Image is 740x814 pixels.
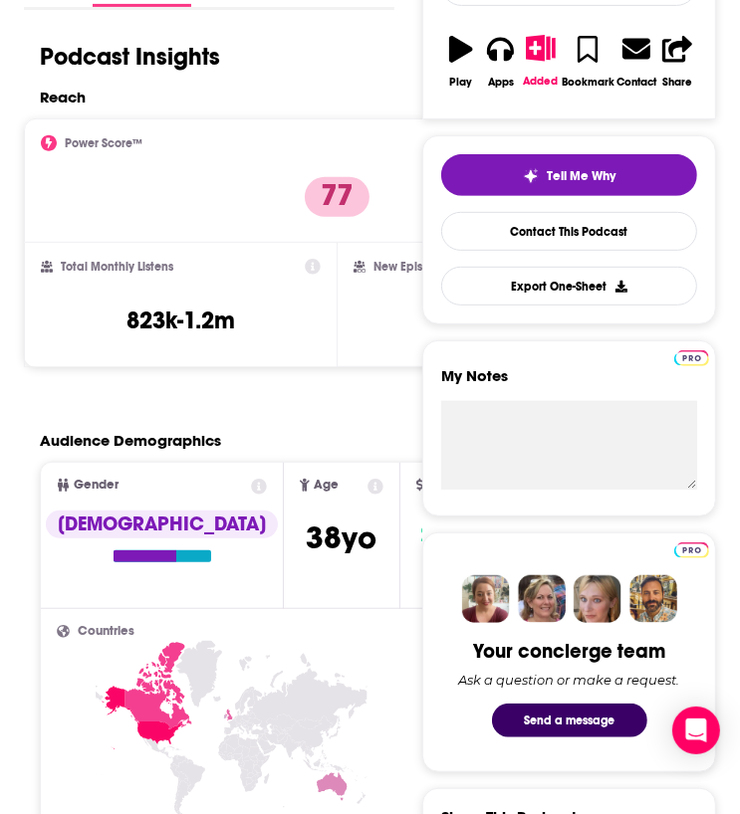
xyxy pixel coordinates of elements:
[78,625,134,638] span: Countries
[40,431,221,450] h2: Audience Demographics
[61,260,173,274] h2: Total Monthly Listens
[441,267,697,305] button: Export One-Sheet
[441,22,481,101] button: Play
[523,168,539,184] img: tell me why sparkle
[441,212,697,251] a: Contact This Podcast
[629,575,677,623] img: Jon Profile
[462,575,510,623] img: Sydney Profile
[307,518,377,557] span: 38 yo
[674,539,709,558] a: Pro website
[441,366,697,401] label: My Notes
[521,22,561,100] button: Added
[616,22,657,101] a: Contact
[481,22,521,101] button: Apps
[672,707,720,754] div: Open Intercom Messenger
[562,76,615,89] div: Bookmark
[518,575,566,623] img: Barbara Profile
[674,542,709,558] img: Podchaser Pro
[488,76,514,89] div: Apps
[674,347,709,366] a: Pro website
[40,42,220,72] h1: Podcast Insights
[65,136,142,150] h2: Power Score™
[420,518,434,550] span: $
[126,305,235,335] h3: 823k-1.2m
[657,22,697,101] button: Share
[547,168,616,184] span: Tell Me Why
[492,704,647,737] button: Send a message
[74,479,119,492] span: Gender
[459,672,680,688] div: Ask a question or make a request.
[305,177,370,217] p: 77
[373,260,483,274] h2: New Episode Listens
[40,88,86,106] h2: Reach
[473,639,665,664] div: Your concierge team
[674,350,709,366] img: Podchaser Pro
[450,76,473,89] div: Play
[441,154,697,196] button: tell me why sparkleTell Me Why
[561,22,616,101] button: Bookmark
[524,75,559,88] div: Added
[574,575,621,623] img: Jules Profile
[46,510,278,538] div: [DEMOGRAPHIC_DATA]
[662,76,692,89] div: Share
[314,479,339,492] span: Age
[617,75,656,89] div: Contact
